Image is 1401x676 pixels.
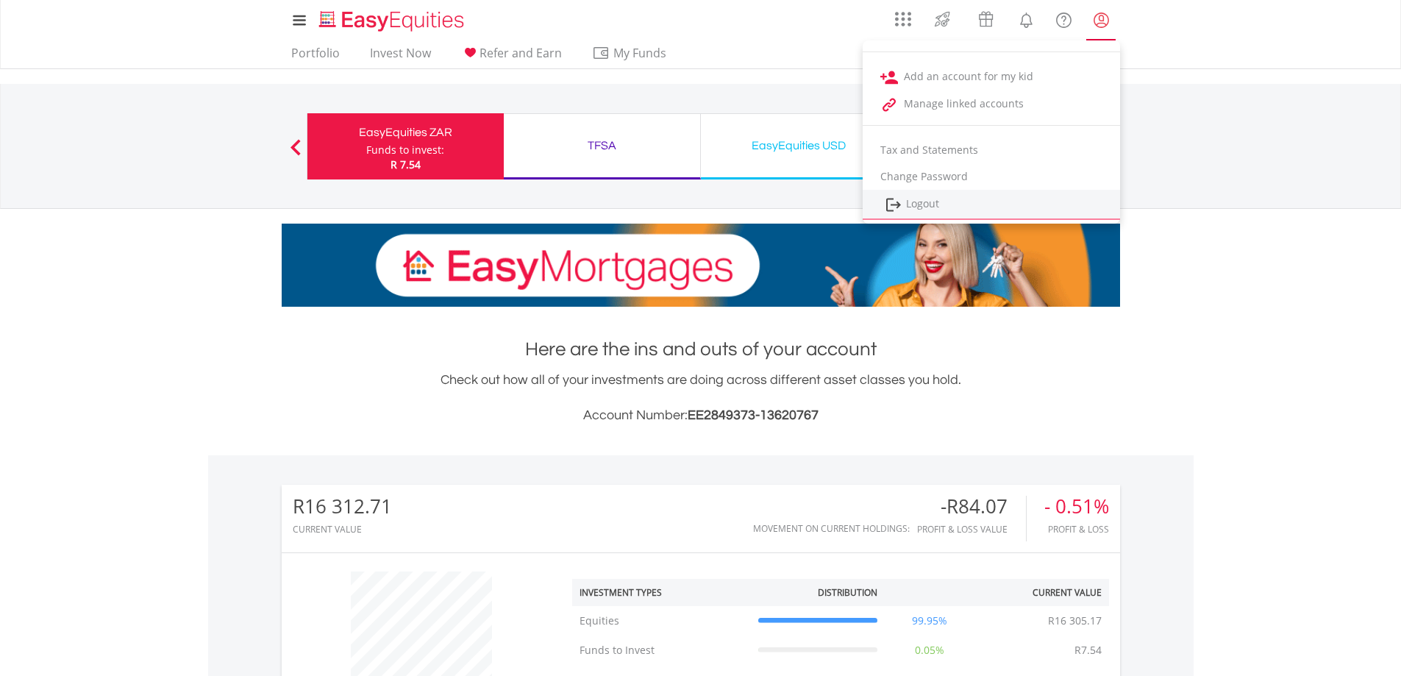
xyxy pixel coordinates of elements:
td: Equities [572,606,751,636]
h1: Here are the ins and outs of your account [282,336,1120,363]
img: vouchers-v2.svg [974,7,998,31]
a: Vouchers [964,4,1008,31]
img: thrive-v2.svg [930,7,955,31]
a: Tax and Statements [863,137,1120,163]
img: EasyEquities_Logo.png [316,9,470,33]
a: AppsGrid [885,4,921,27]
span: Refer and Earn [480,45,562,61]
a: FAQ's and Support [1045,4,1083,33]
h3: Account Number: [282,405,1120,426]
div: CURRENT VALUE [293,524,392,534]
th: Investment Types [572,579,751,606]
div: EasyEquities USD [710,135,888,156]
div: Check out how all of your investments are doing across different asset classes you hold. [282,370,1120,426]
a: Notifications [1008,4,1045,33]
img: grid-menu-icon.svg [895,11,911,27]
div: Profit & Loss [1044,524,1109,534]
th: Current Value [974,579,1109,606]
a: Logout [863,190,1120,220]
div: - 0.51% [1044,496,1109,517]
a: Manage linked accounts [863,90,1120,118]
a: Add an account for my kid [863,63,1120,90]
a: Change Password [863,163,1120,190]
div: TFSA [513,135,691,156]
div: R16 312.71 [293,496,392,517]
div: EasyEquities ZAR [316,122,495,143]
div: Distribution [818,586,877,599]
span: EE2849373-13620767 [688,408,819,422]
span: R 7.54 [391,157,421,171]
a: Invest Now [364,46,437,68]
div: Movement on Current Holdings: [753,524,910,533]
a: Portfolio [285,46,346,68]
td: R7.54 [1067,636,1109,665]
td: 99.95% [885,606,974,636]
div: Funds to invest: [366,143,444,157]
div: -R84.07 [917,496,1026,517]
td: Funds to Invest [572,636,751,665]
a: Refer and Earn [455,46,568,68]
a: Home page [313,4,470,33]
td: 0.05% [885,636,974,665]
img: EasyMortage Promotion Banner [282,224,1120,307]
div: Profit & Loss Value [917,524,1026,534]
span: My Funds [592,43,688,63]
td: R16 305.17 [1041,606,1109,636]
a: My Profile [1083,4,1120,36]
